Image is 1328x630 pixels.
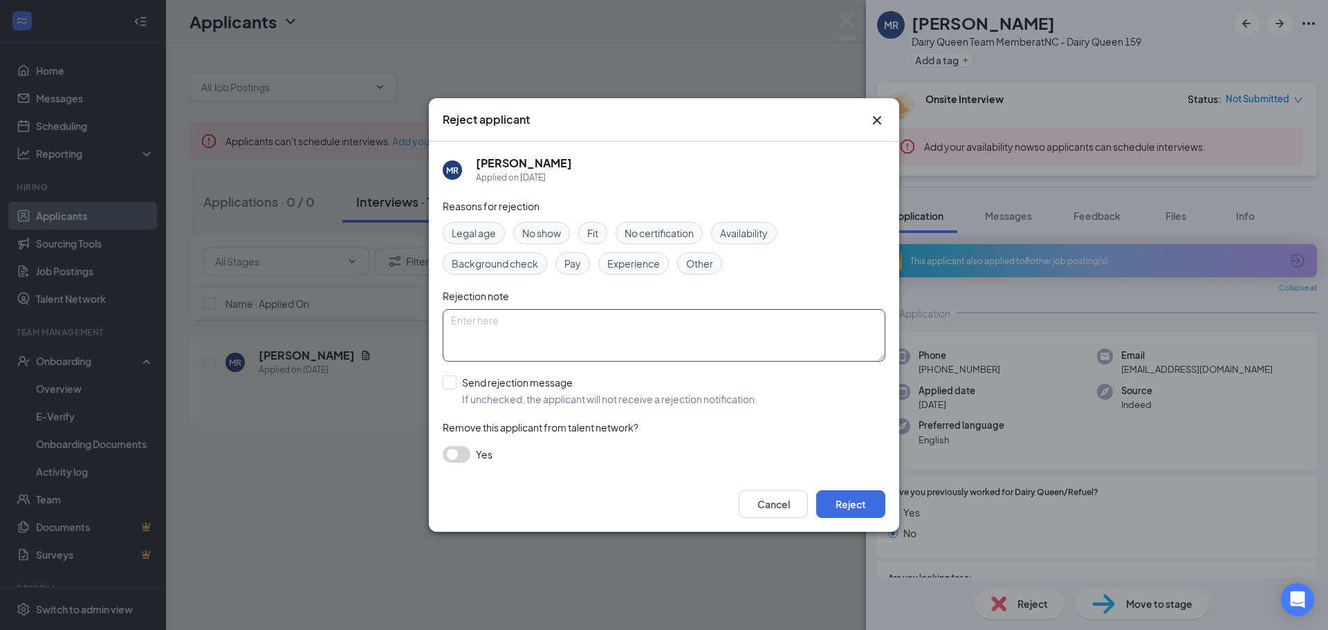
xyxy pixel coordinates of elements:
[720,225,768,241] span: Availability
[1281,583,1314,616] div: Open Intercom Messenger
[443,421,638,434] span: Remove this applicant from talent network?
[607,256,660,271] span: Experience
[869,112,885,129] button: Close
[452,225,496,241] span: Legal age
[443,112,530,127] h3: Reject applicant
[587,225,598,241] span: Fit
[625,225,694,241] span: No certification
[443,200,539,212] span: Reasons for rejection
[476,156,572,171] h5: [PERSON_NAME]
[446,165,459,176] div: MR
[816,490,885,518] button: Reject
[564,256,581,271] span: Pay
[686,256,713,271] span: Other
[452,256,538,271] span: Background check
[443,290,509,302] span: Rejection note
[476,446,492,463] span: Yes
[739,490,808,518] button: Cancel
[522,225,561,241] span: No show
[869,112,885,129] svg: Cross
[476,171,572,185] div: Applied on [DATE]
